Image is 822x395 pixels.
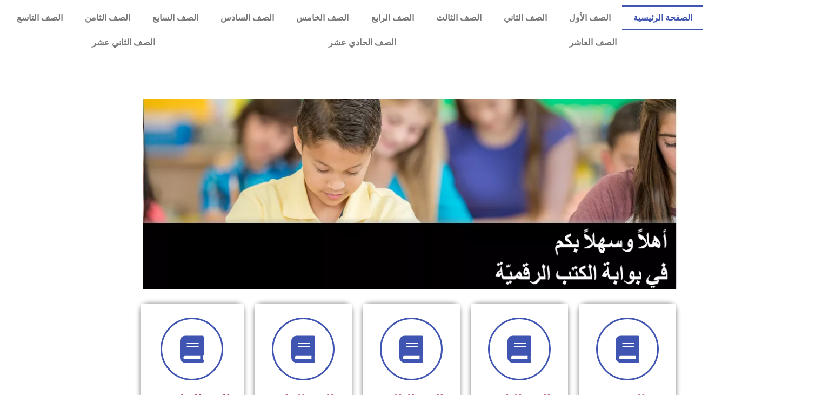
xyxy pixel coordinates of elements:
a: الصف الثاني [492,5,558,30]
a: الصف الخامس [285,5,360,30]
a: الصف الحادي عشر [242,30,482,55]
a: الصف الأول [558,5,622,30]
a: الصفحة الرئيسية [622,5,703,30]
a: الصف السابع [141,5,209,30]
a: الصف السادس [210,5,285,30]
a: الصف الرابع [360,5,425,30]
a: الصف العاشر [483,30,703,55]
a: الصف الثاني عشر [5,30,242,55]
a: الصف الثالث [425,5,492,30]
a: الصف التاسع [5,5,73,30]
a: الصف الثامن [73,5,141,30]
